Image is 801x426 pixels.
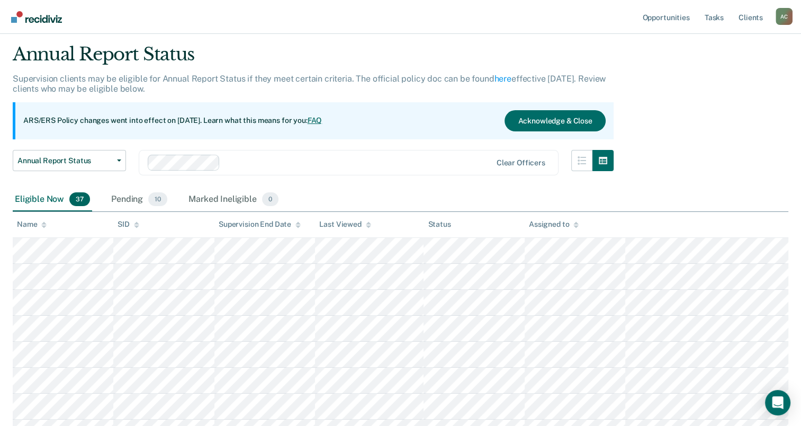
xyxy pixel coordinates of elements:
div: Status [428,220,451,229]
p: ARS/ERS Policy changes went into effect on [DATE]. Learn what this means for you: [23,116,322,126]
a: FAQ [308,116,322,125]
span: 0 [262,192,278,206]
div: Clear officers [497,158,545,167]
div: Open Intercom Messenger [765,390,790,415]
span: 10 [148,192,167,206]
div: Supervision End Date [219,220,301,229]
button: Acknowledge & Close [505,110,605,131]
img: Recidiviz [11,11,62,23]
div: Eligible Now37 [13,188,92,211]
div: Marked Ineligible0 [186,188,281,211]
span: Annual Report Status [17,156,113,165]
span: 37 [69,192,90,206]
button: Profile dropdown button [776,8,793,25]
div: Name [17,220,47,229]
div: SID [118,220,139,229]
div: Annual Report Status [13,43,614,74]
a: here [494,74,511,84]
p: Supervision clients may be eligible for Annual Report Status if they meet certain criteria. The o... [13,74,606,94]
button: Annual Report Status [13,150,126,171]
div: A C [776,8,793,25]
div: Assigned to [529,220,579,229]
div: Last Viewed [319,220,371,229]
div: Pending10 [109,188,169,211]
